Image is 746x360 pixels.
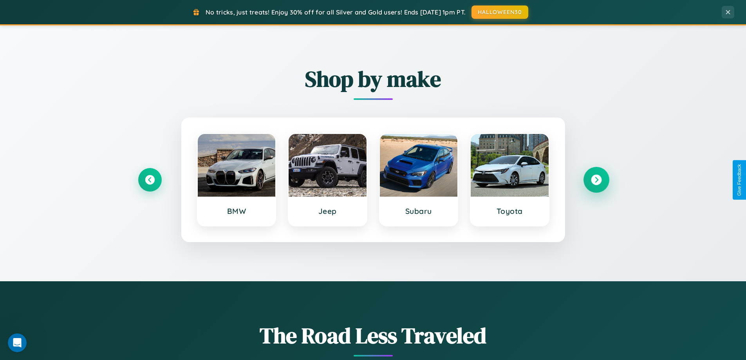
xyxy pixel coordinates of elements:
h1: The Road Less Traveled [138,320,608,351]
iframe: Intercom live chat [8,333,27,352]
h3: Subaru [388,206,450,216]
span: No tricks, just treats! Enjoy 30% off for all Silver and Gold users! Ends [DATE] 1pm PT. [206,8,466,16]
div: Give Feedback [737,164,742,196]
button: HALLOWEEN30 [471,5,528,19]
h3: Jeep [296,206,359,216]
h3: Toyota [479,206,541,216]
h3: BMW [206,206,268,216]
h2: Shop by make [138,64,608,94]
